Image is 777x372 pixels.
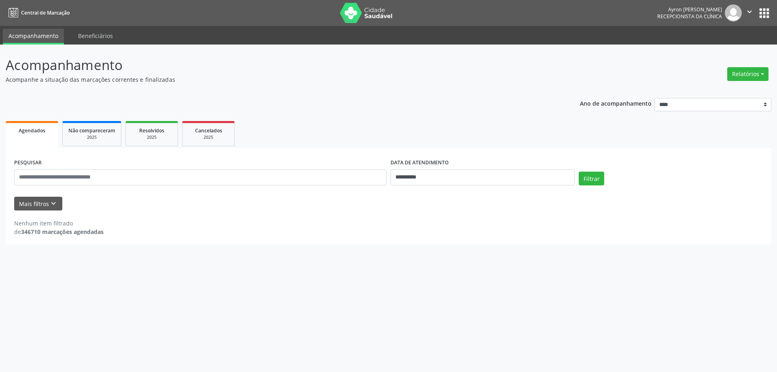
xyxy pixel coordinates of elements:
a: Acompanhamento [3,29,64,45]
p: Acompanhe a situação das marcações correntes e finalizadas [6,75,541,84]
label: DATA DE ATENDIMENTO [391,157,449,169]
i: keyboard_arrow_down [49,199,58,208]
div: Nenhum item filtrado [14,219,104,227]
i:  [745,7,754,16]
span: Resolvidos [139,127,164,134]
p: Acompanhamento [6,55,541,75]
a: Central de Marcação [6,6,70,19]
span: Recepcionista da clínica [657,13,722,20]
button: Mais filtroskeyboard_arrow_down [14,197,62,211]
strong: 346710 marcações agendadas [21,228,104,236]
button:  [742,4,757,21]
button: Filtrar [579,172,604,185]
a: Beneficiários [72,29,119,43]
div: Ayron [PERSON_NAME] [657,6,722,13]
button: apps [757,6,771,20]
span: Não compareceram [68,127,115,134]
span: Cancelados [195,127,222,134]
label: PESQUISAR [14,157,42,169]
img: img [725,4,742,21]
div: de [14,227,104,236]
button: Relatórios [727,67,769,81]
div: 2025 [132,134,172,140]
span: Central de Marcação [21,9,70,16]
div: 2025 [188,134,229,140]
span: Agendados [19,127,45,134]
p: Ano de acompanhamento [580,98,652,108]
div: 2025 [68,134,115,140]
